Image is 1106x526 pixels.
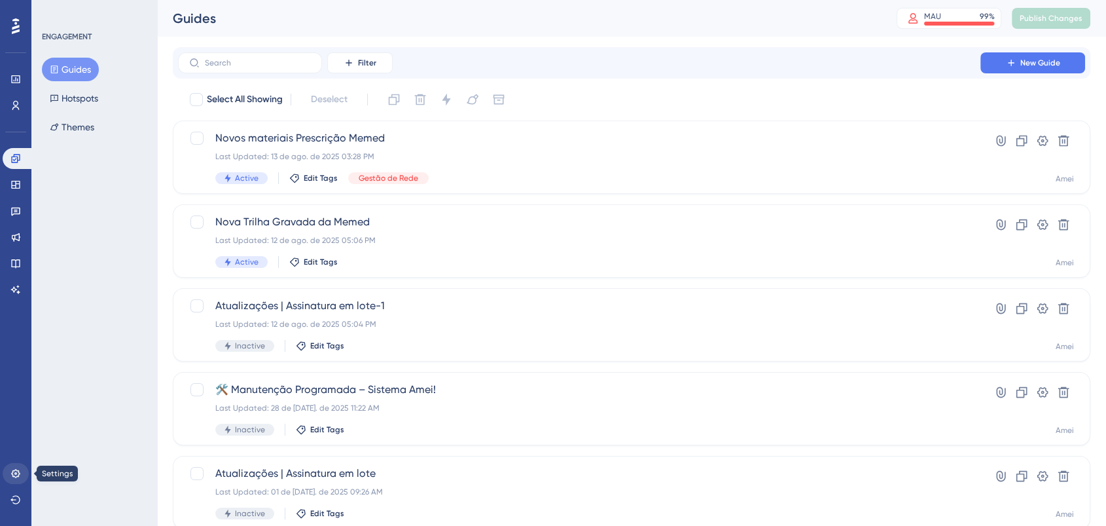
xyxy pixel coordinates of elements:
[327,52,393,73] button: Filter
[173,9,864,28] div: Guides
[296,341,344,351] button: Edit Tags
[358,58,376,68] span: Filter
[91,7,95,17] div: 4
[1056,174,1074,184] div: Amei
[215,466,943,481] span: Atualizações | Assinatura em lote
[215,487,943,497] div: Last Updated: 01 de [DATE]. de 2025 09:26 AM
[215,382,943,398] span: 🛠️ Manutenção Programada – Sistema Amei!
[299,88,359,111] button: Deselect
[215,319,943,329] div: Last Updated: 12 de ago. de 2025 05:04 PM
[215,214,943,230] span: Nova Trilha Gravada da Memed
[359,173,418,183] span: Gestão de Rede
[235,257,259,267] span: Active
[304,257,338,267] span: Edit Tags
[1056,509,1074,519] div: Amei
[1020,13,1082,24] span: Publish Changes
[980,52,1085,73] button: New Guide
[207,92,283,107] span: Select All Showing
[289,173,338,183] button: Edit Tags
[205,58,311,67] input: Search
[235,341,265,351] span: Inactive
[235,424,265,435] span: Inactive
[296,424,344,435] button: Edit Tags
[296,508,344,519] button: Edit Tags
[1056,257,1074,268] div: Amei
[310,424,344,435] span: Edit Tags
[215,403,943,413] div: Last Updated: 28 de [DATE]. de 2025 11:22 AM
[1056,341,1074,352] div: Amei
[215,298,943,314] span: Atualizações | Assinatura em lote-1
[215,130,943,146] span: Novos materiais Prescrição Memed
[310,341,344,351] span: Edit Tags
[31,3,82,19] span: Need Help?
[215,151,943,162] div: Last Updated: 13 de ago. de 2025 03:28 PM
[42,31,92,42] div: ENGAGEMENT
[924,11,941,22] div: MAU
[304,173,338,183] span: Edit Tags
[215,235,943,246] div: Last Updated: 12 de ago. de 2025 05:06 PM
[235,173,259,183] span: Active
[980,11,995,22] div: 99 %
[235,508,265,519] span: Inactive
[1012,8,1090,29] button: Publish Changes
[310,508,344,519] span: Edit Tags
[311,92,348,107] span: Deselect
[42,58,99,81] button: Guides
[1056,425,1074,436] div: Amei
[289,257,338,267] button: Edit Tags
[42,86,106,110] button: Hotspots
[1020,58,1060,68] span: New Guide
[42,115,102,139] button: Themes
